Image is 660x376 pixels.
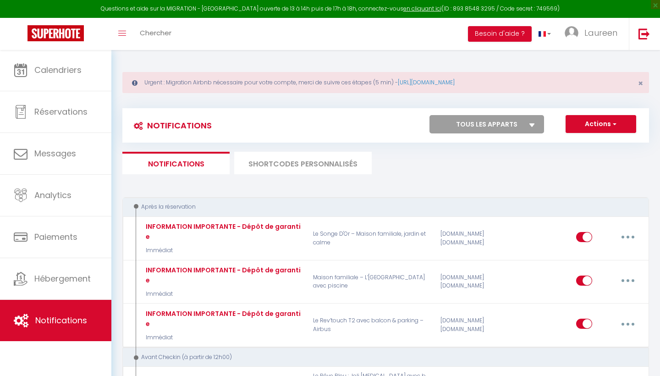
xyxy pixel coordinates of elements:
[638,77,643,89] span: ×
[34,148,76,159] span: Messages
[143,309,301,329] div: INFORMATION IMPORTANTE - Dépôt de garantie
[558,18,629,50] a: ... Laureen
[434,309,519,342] div: [DOMAIN_NAME] [DOMAIN_NAME]
[34,64,82,76] span: Calendriers
[122,72,649,93] div: Urgent : Migration Airbnb nécessaire pour votre compte, merci de suivre ces étapes (5 min) -
[27,25,84,41] img: Super Booking
[566,115,636,133] button: Actions
[468,26,532,42] button: Besoin d'aide ?
[143,221,301,242] div: INFORMATION IMPORTANTE - Dépôt de garantie
[34,106,88,117] span: Réservations
[234,152,372,174] li: SHORTCODES PERSONNALISÉS
[131,203,631,211] div: Après la réservation
[34,189,71,201] span: Analytics
[143,290,301,299] p: Immédiat
[434,221,519,255] div: [DOMAIN_NAME] [DOMAIN_NAME]
[131,353,631,362] div: Avant Checkin (à partir de 12h00)
[129,115,212,136] h3: Notifications
[565,26,578,40] img: ...
[143,246,301,255] p: Immédiat
[122,152,230,174] li: Notifications
[638,28,650,39] img: logout
[133,18,178,50] a: Chercher
[143,265,301,285] div: INFORMATION IMPORTANTE - Dépôt de garantie
[307,265,434,299] p: Maison familiale – L’[GEOGRAPHIC_DATA] avec piscine
[638,79,643,88] button: Close
[307,221,434,255] p: Le Songe D'Or – Maison familiale, jardin et calme
[140,28,171,38] span: Chercher
[34,273,91,284] span: Hébergement
[398,78,455,86] a: [URL][DOMAIN_NAME]
[584,27,617,39] span: Laureen
[434,265,519,299] div: [DOMAIN_NAME] [DOMAIN_NAME]
[403,5,441,12] a: en cliquant ici
[35,315,87,326] span: Notifications
[307,309,434,342] p: Le Rev’touch T2 avec balcon & parking – Airbus
[143,333,301,342] p: Immédiat
[34,231,77,243] span: Paiements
